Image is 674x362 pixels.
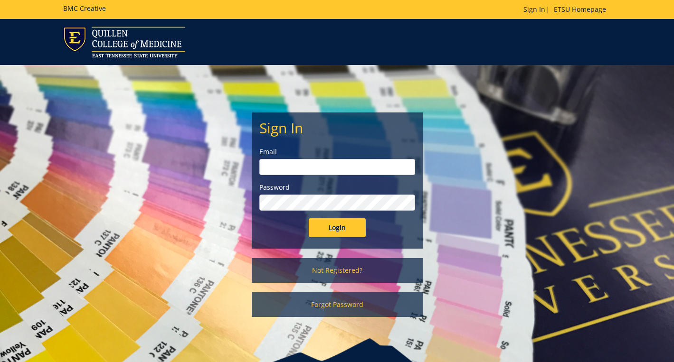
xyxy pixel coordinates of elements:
label: Email [259,147,415,157]
a: ETSU Homepage [549,5,611,14]
img: ETSU logo [63,27,185,57]
label: Password [259,183,415,192]
a: Not Registered? [252,258,423,283]
h2: Sign In [259,120,415,136]
h5: BMC Creative [63,5,106,12]
p: | [523,5,611,14]
input: Login [309,218,366,237]
a: Sign In [523,5,545,14]
a: Forgot Password [252,292,423,317]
